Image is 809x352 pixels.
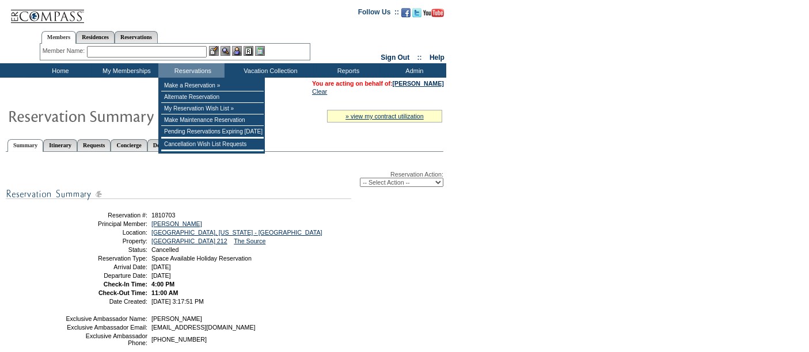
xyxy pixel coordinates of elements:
[244,46,253,56] img: Reservations
[358,7,399,21] td: Follow Us ::
[401,8,411,17] img: Become our fan on Facebook
[151,336,207,343] span: [PHONE_NUMBER]
[412,8,421,17] img: Follow us on Twitter
[65,220,147,227] td: Principal Member:
[393,80,444,87] a: [PERSON_NAME]
[65,212,147,219] td: Reservation #:
[225,63,314,78] td: Vacation Collection
[423,12,444,18] a: Subscribe to our YouTube Channel
[6,187,351,201] img: subTtlResSummary.gif
[151,281,174,288] span: 4:00 PM
[77,139,111,151] a: Requests
[65,263,147,270] td: Arrival Date:
[380,63,446,78] td: Admin
[234,238,265,244] a: The Source
[151,315,202,322] span: [PERSON_NAME]
[151,289,178,296] span: 11:00 AM
[65,246,147,253] td: Status:
[65,298,147,305] td: Date Created:
[412,12,421,18] a: Follow us on Twitter
[151,298,204,305] span: [DATE] 3:17:51 PM
[151,255,252,262] span: Space Available Holiday Reservation
[65,315,147,322] td: Exclusive Ambassador Name:
[43,46,87,56] div: Member Name:
[158,63,225,78] td: Reservations
[312,88,327,95] a: Clear
[314,63,380,78] td: Reports
[6,171,443,187] div: Reservation Action:
[401,12,411,18] a: Become our fan on Facebook
[65,255,147,262] td: Reservation Type:
[104,281,147,288] strong: Check-In Time:
[151,220,202,227] a: [PERSON_NAME]
[151,324,256,331] span: [EMAIL_ADDRESS][DOMAIN_NAME]
[151,212,176,219] span: 1810703
[161,114,264,126] td: Make Maintenance Reservation
[7,139,43,152] a: Summary
[232,46,242,56] img: Impersonate
[151,229,322,236] a: [GEOGRAPHIC_DATA], [US_STATE] - [GEOGRAPHIC_DATA]
[147,139,174,151] a: Detail
[76,31,115,43] a: Residences
[209,46,219,56] img: b_edit.gif
[423,9,444,17] img: Subscribe to our YouTube Channel
[255,46,265,56] img: b_calculator.gif
[151,246,178,253] span: Cancelled
[161,126,264,137] td: Pending Reservations Expiring [DATE]
[65,324,147,331] td: Exclusive Ambassador Email:
[417,53,422,62] span: ::
[151,238,227,244] a: [GEOGRAPHIC_DATA] 212
[115,31,158,43] a: Reservations
[312,80,444,87] span: You are acting on behalf of:
[161,103,264,114] td: My Reservation Wish List »
[7,104,238,127] img: Reservaton Summary
[98,289,147,296] strong: Check-Out Time:
[41,31,77,44] a: Members
[151,272,171,279] span: [DATE]
[381,53,409,62] a: Sign Out
[43,139,77,151] a: Itinerary
[65,229,147,236] td: Location:
[430,53,445,62] a: Help
[161,80,264,91] td: Make a Reservation »
[92,63,158,78] td: My Memberships
[26,63,92,78] td: Home
[161,139,264,150] td: Cancellation Wish List Requests
[221,46,230,56] img: View
[161,91,264,103] td: Alternate Reservation
[111,139,147,151] a: Concierge
[65,238,147,244] td: Property:
[65,272,147,279] td: Departure Date:
[65,332,147,346] td: Exclusive Ambassador Phone:
[345,113,424,120] a: » view my contract utilization
[151,263,171,270] span: [DATE]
